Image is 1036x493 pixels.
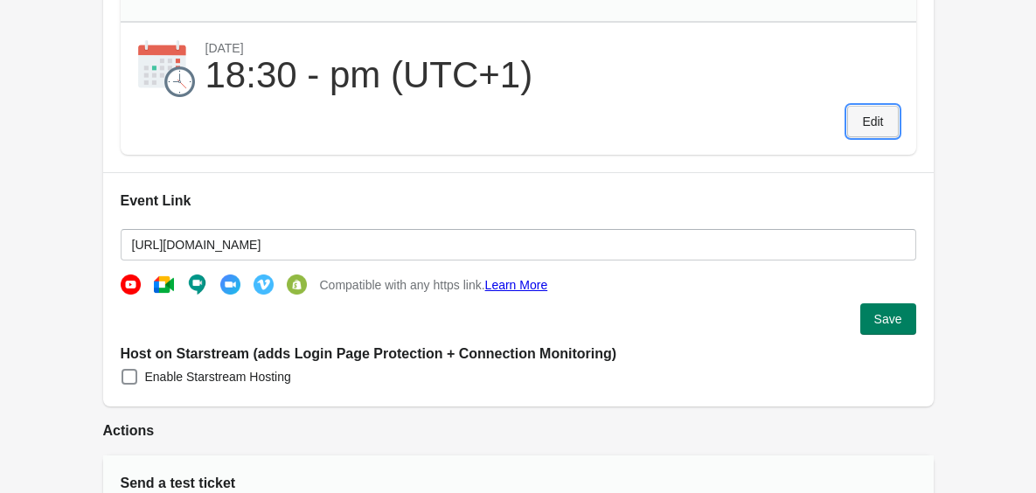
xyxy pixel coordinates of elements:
[205,40,533,56] div: [DATE]
[847,106,898,137] button: Edit
[121,274,141,295] img: youtube-b4f2b64af1b614ce26dc15ab005f3ec1.png
[121,229,916,260] input: https://secret-url.com
[103,420,934,441] h2: Actions
[187,274,207,295] img: hangout-ee6acdd14049546910bffd711ce10325.png
[138,40,195,97] img: calendar-9220d27974dede90758afcd34f990835.png
[860,303,916,335] button: Save
[121,344,916,365] h2: Host on Starstream (adds Login Page Protection + Connection Monitoring)
[287,274,307,295] img: shopify-b17b33348d1e82e582ef0e2c9e9faf47.png
[205,56,533,94] div: 18:30 - pm (UTC+1)
[874,312,902,326] span: Save
[862,115,883,128] span: Edit
[220,274,240,295] img: zoom-d2aebb472394d9f99a89fc36b09dd972.png
[485,278,548,292] a: Learn More
[121,191,916,212] h2: Event Link
[154,274,174,295] img: google-meeting-003a4ac0a6bd29934347c2d6ec0e8d4d.png
[254,274,274,295] img: vimeo-560bbffc7e56379122b0da8638c6b73a.png
[320,276,548,294] span: Compatible with any https link.
[145,368,291,385] span: Enable Starstream Hosting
